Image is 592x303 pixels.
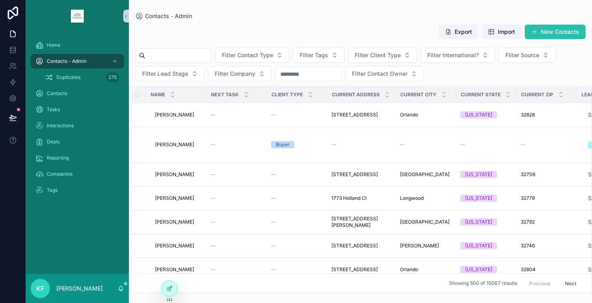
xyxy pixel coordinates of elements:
[31,54,124,68] a: Contacts - Admin
[331,266,378,273] span: [STREET_ADDRESS]
[47,42,60,48] span: Home
[400,243,439,249] span: [PERSON_NAME]
[521,219,571,225] a: 32792
[482,25,522,39] button: Import
[460,218,511,226] a: [US_STATE]
[31,167,124,181] a: Companies
[271,243,322,249] a: --
[211,266,261,273] a: --
[155,243,194,249] span: [PERSON_NAME]
[449,280,517,287] span: Showing 500 of 15067 results
[427,51,479,59] span: Filter International?
[521,219,535,225] span: 32792
[331,243,378,249] span: [STREET_ADDRESS]
[460,242,511,249] a: [US_STATE]
[271,219,276,225] span: --
[155,195,194,201] span: [PERSON_NAME]
[211,243,215,249] span: --
[465,242,492,249] div: [US_STATE]
[271,266,276,273] span: --
[211,171,215,178] span: --
[331,216,390,228] a: [STREET_ADDRESS][PERSON_NAME]
[355,51,401,59] span: Filter Client Type
[400,112,418,118] span: Orlando
[155,112,194,118] span: [PERSON_NAME]
[331,171,378,178] span: [STREET_ADDRESS]
[155,171,201,178] a: [PERSON_NAME]
[211,112,261,118] a: --
[460,111,511,118] a: [US_STATE]
[400,266,451,273] a: Orlando
[271,243,276,249] span: --
[521,243,571,249] a: 32746
[47,90,67,97] span: Contacts
[151,91,165,98] span: Name
[36,284,44,293] span: KF
[155,266,201,273] a: [PERSON_NAME]
[155,141,201,148] a: [PERSON_NAME]
[348,48,417,63] button: Select Button
[26,32,129,208] div: scrollable content
[211,195,261,201] a: --
[521,141,571,148] a: --
[155,219,201,225] a: [PERSON_NAME]
[559,277,582,290] button: Next
[211,219,261,225] a: --
[211,266,215,273] span: --
[525,25,586,39] button: New Contacts
[271,91,303,98] span: Client Type
[145,12,192,20] span: Contacts - Admin
[331,195,367,201] span: 1773 Holland Ct
[47,171,72,177] span: Companies
[31,86,124,101] a: Contacts
[439,25,478,39] button: Export
[499,48,556,63] button: Select Button
[215,70,255,78] span: Filter Company
[331,112,378,118] span: [STREET_ADDRESS]
[521,266,536,273] span: 32804
[521,171,571,178] a: 32708
[31,183,124,197] a: Tags
[460,171,511,178] a: [US_STATE]
[215,48,290,63] button: Select Button
[331,195,390,201] a: 1773 Holland Ct
[271,195,322,201] a: --
[300,51,328,59] span: Filter Tags
[31,102,124,117] a: Tasks
[420,48,495,63] button: Select Button
[331,171,390,178] a: [STREET_ADDRESS]
[31,118,124,133] a: Interactions
[521,112,535,118] span: 32828
[400,219,449,225] span: [GEOGRAPHIC_DATA]
[271,171,322,178] a: --
[521,141,526,148] span: --
[460,141,511,148] a: --
[271,112,322,118] a: --
[505,51,539,59] span: Filter Source
[521,195,571,201] a: 32779
[56,284,103,293] p: [PERSON_NAME]
[211,112,215,118] span: --
[400,141,451,148] a: --
[400,171,449,178] span: [GEOGRAPHIC_DATA]
[271,141,322,148] a: Buyer
[271,195,276,201] span: --
[332,91,380,98] span: Current Address
[47,122,74,129] span: Interactions
[465,218,492,226] div: [US_STATE]
[276,141,290,148] div: Buyer
[461,91,501,98] span: Current State
[460,141,465,148] span: --
[460,195,511,202] a: [US_STATE]
[271,266,322,273] a: --
[211,219,215,225] span: --
[400,171,451,178] a: [GEOGRAPHIC_DATA]
[135,66,205,81] button: Select Button
[155,243,201,249] a: [PERSON_NAME]
[47,106,60,113] span: Tasks
[31,135,124,149] a: Deals
[498,28,515,36] span: Import
[521,243,535,249] span: 32746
